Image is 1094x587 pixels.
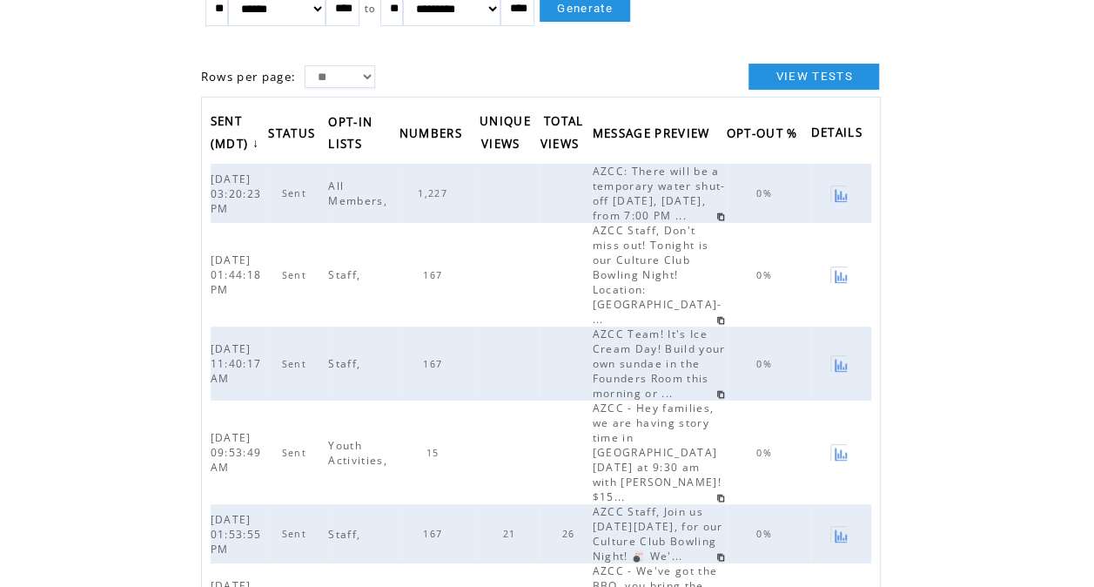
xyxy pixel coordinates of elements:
[727,121,802,150] span: OPT-OUT %
[268,121,319,150] span: STATUS
[328,438,392,468] span: Youth Activities,
[211,109,253,160] span: SENT (MDT)
[811,120,867,149] span: DETAILS
[423,528,446,540] span: 167
[365,3,376,15] span: to
[211,512,262,557] span: [DATE] 01:53:55 PM
[282,528,311,540] span: Sent
[593,504,723,563] span: AZCC Staff, Join us [DATE][DATE], for our Culture Club Bowling Night! 🎳 We'...
[561,528,579,540] span: 26
[540,108,587,159] a: TOTAL VIEWS
[201,69,297,84] span: Rows per page:
[211,253,262,297] span: [DATE] 01:44:18 PM
[756,358,776,370] span: 0%
[756,447,776,459] span: 0%
[593,401,722,504] span: AZCC - Hey families, we are having story time in [GEOGRAPHIC_DATA] [DATE] at 9:30 am with [PERSON...
[593,164,726,223] span: AZCC: There will be a temporary water shut-off [DATE], [DATE], from 7:00 PM ...
[756,187,776,199] span: 0%
[756,528,776,540] span: 0%
[756,269,776,281] span: 0%
[282,447,311,459] span: Sent
[282,187,311,199] span: Sent
[328,179,392,208] span: All Members,
[727,120,807,149] a: OPT-OUT %
[748,64,879,90] a: VIEW TESTS
[282,358,311,370] span: Sent
[593,120,719,149] a: MESSAGE PREVIEW
[328,527,365,542] span: Staff,
[282,269,311,281] span: Sent
[211,430,262,475] span: [DATE] 09:53:49 AM
[423,269,446,281] span: 167
[328,356,365,371] span: Staff,
[328,267,365,282] span: Staff,
[593,121,715,150] span: MESSAGE PREVIEW
[328,110,372,160] span: OPT-IN LISTS
[480,109,531,160] span: UNIQUE VIEWS
[418,187,452,199] span: 1,227
[426,447,444,459] span: 15
[211,341,262,386] span: [DATE] 11:40:17 AM
[540,109,583,160] span: TOTAL VIEWS
[593,223,722,327] span: AZCC Staff, Don't miss out! Tonight is our Culture Club Bowling Night! Location: [GEOGRAPHIC_DATA...
[399,120,471,149] a: NUMBERS
[593,327,726,401] span: AZCC Team! It's Ice Cream Day! Build your own sundae in the Founders Room this morning or ...
[268,120,324,149] a: STATUS
[503,528,520,540] span: 21
[211,172,262,216] span: [DATE] 03:20:23 PM
[211,108,265,159] a: SENT (MDT)↓
[423,358,446,370] span: 167
[480,108,531,159] a: UNIQUE VIEWS
[399,121,466,150] span: NUMBERS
